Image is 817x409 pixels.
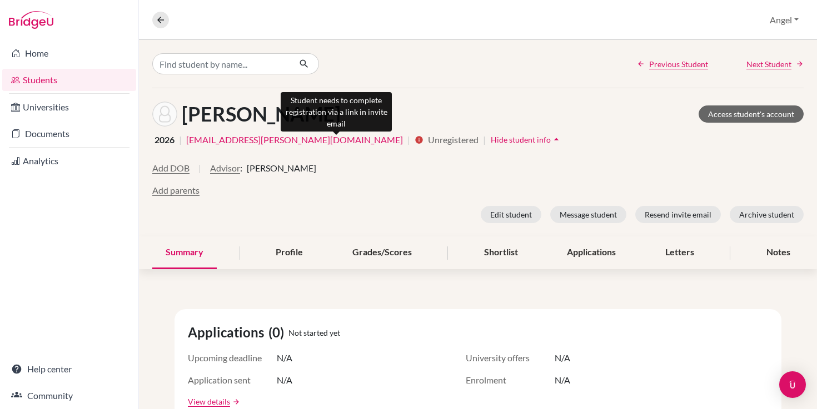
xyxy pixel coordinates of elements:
div: Open Intercom Messenger [779,371,806,398]
span: | [179,133,182,147]
span: Application sent [188,373,277,387]
span: N/A [555,373,570,387]
span: Unregistered [428,133,479,147]
span: Enrolment [466,373,555,387]
a: Help center [2,358,136,380]
a: Students [2,69,136,91]
a: [EMAIL_ADDRESS][PERSON_NAME][DOMAIN_NAME] [186,133,403,147]
button: Archive student [730,206,804,223]
div: Shortlist [471,236,531,269]
span: | [407,133,410,147]
i: info [415,135,424,144]
button: Advisor [210,161,240,175]
span: Upcoming deadline [188,351,277,365]
span: Hide student info [491,135,551,144]
span: Not started yet [288,327,340,339]
a: Access student's account [699,105,804,123]
button: Resend invite email [635,206,721,223]
div: Student needs to complete registration via a link in invite email [281,92,392,132]
span: Previous Student [649,58,708,70]
div: Profile [262,236,316,269]
span: | [198,161,201,184]
button: Hide student infoarrow_drop_up [490,131,562,148]
button: Add DOB [152,161,190,175]
a: Universities [2,96,136,118]
span: 2026 [155,133,175,147]
a: Next Student [746,58,804,70]
button: Angel [765,9,804,31]
span: (0) [268,322,288,342]
img: Bridge-U [9,11,53,29]
div: Notes [753,236,804,269]
img: Chashin Lee's avatar [152,102,177,127]
a: Home [2,42,136,64]
h1: [PERSON_NAME] [182,102,341,126]
a: Analytics [2,150,136,172]
span: [PERSON_NAME] [247,161,316,175]
span: N/A [277,351,292,365]
span: | [483,133,486,147]
div: Grades/Scores [339,236,425,269]
span: Applications [188,322,268,342]
div: Summary [152,236,217,269]
span: University offers [466,351,555,365]
a: View details [188,396,230,407]
a: Community [2,385,136,407]
button: Edit student [481,206,541,223]
button: Message student [550,206,626,223]
button: Add parents [152,184,200,197]
div: Letters [652,236,708,269]
span: N/A [277,373,292,387]
a: Previous Student [637,58,708,70]
span: Next Student [746,58,791,70]
span: : [240,161,242,175]
i: arrow_drop_up [551,134,562,145]
div: Applications [554,236,629,269]
a: arrow_forward [230,398,240,406]
span: N/A [555,351,570,365]
input: Find student by name... [152,53,290,74]
a: Documents [2,123,136,145]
